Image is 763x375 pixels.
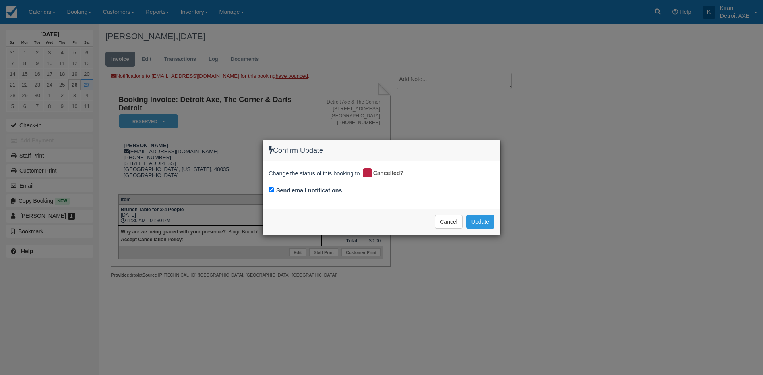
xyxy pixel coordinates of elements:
[276,187,342,195] label: Send email notifications
[466,215,494,229] button: Update
[362,167,409,180] div: Cancelled?
[435,215,463,229] button: Cancel
[269,169,360,180] span: Change the status of this booking to
[269,146,494,155] h4: Confirm Update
